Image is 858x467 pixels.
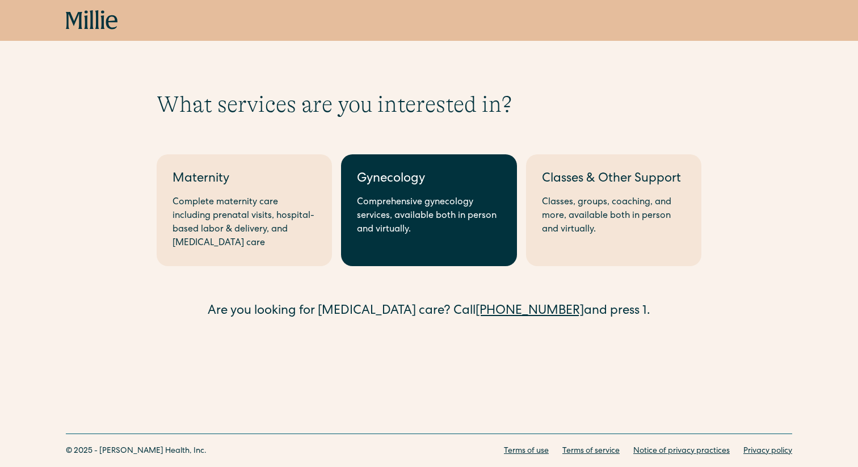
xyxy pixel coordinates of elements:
a: Terms of service [562,445,620,457]
div: Comprehensive gynecology services, available both in person and virtually. [357,196,500,237]
div: Classes & Other Support [542,170,685,189]
a: MaternityComplete maternity care including prenatal visits, hospital-based labor & delivery, and ... [157,154,332,266]
a: Classes & Other SupportClasses, groups, coaching, and more, available both in person and virtually. [526,154,701,266]
div: © 2025 - [PERSON_NAME] Health, Inc. [66,445,207,457]
div: Gynecology [357,170,500,189]
a: [PHONE_NUMBER] [476,305,584,318]
a: Terms of use [504,445,549,457]
a: Privacy policy [743,445,792,457]
a: Notice of privacy practices [633,445,730,457]
div: Maternity [173,170,316,189]
div: Are you looking for [MEDICAL_DATA] care? Call and press 1. [157,302,701,321]
div: Classes, groups, coaching, and more, available both in person and virtually. [542,196,685,237]
a: GynecologyComprehensive gynecology services, available both in person and virtually. [341,154,516,266]
h1: What services are you interested in? [157,91,701,118]
div: Complete maternity care including prenatal visits, hospital-based labor & delivery, and [MEDICAL_... [173,196,316,250]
